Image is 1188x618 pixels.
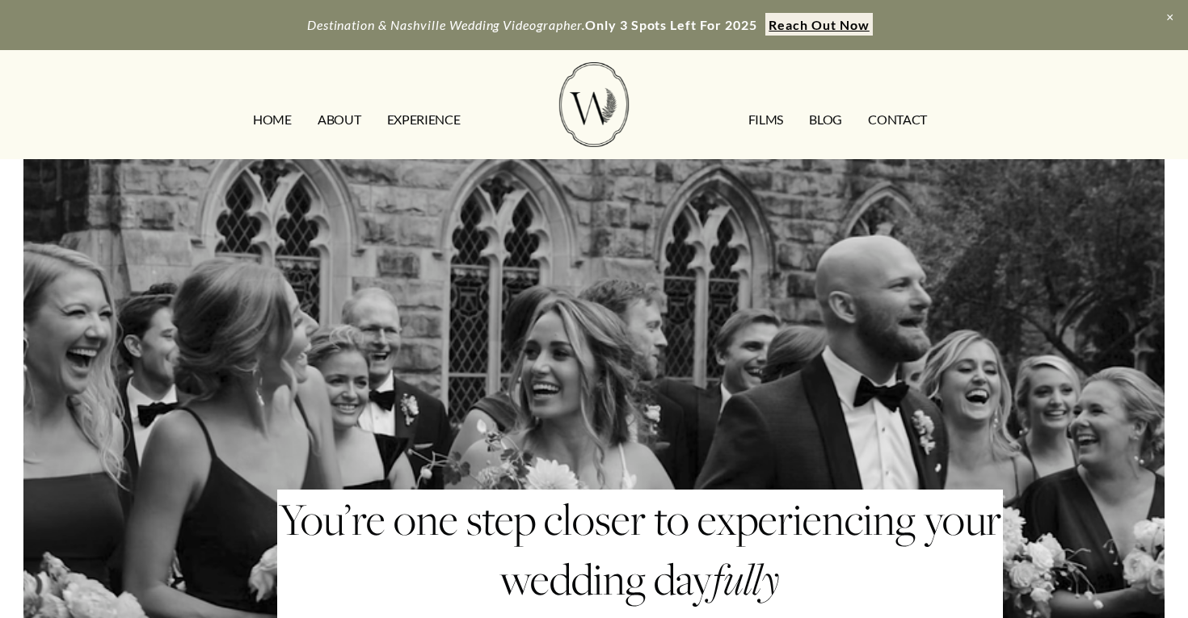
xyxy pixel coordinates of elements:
[277,490,1003,609] h2: You’re one step closer to experiencing your wedding day
[387,107,461,132] a: EXPERIENCE
[868,107,927,132] a: CONTACT
[809,107,842,132] a: Blog
[559,62,629,147] img: Wild Fern Weddings
[769,17,869,32] strong: Reach Out Now
[748,107,783,132] a: FILMS
[765,13,873,36] a: Reach Out Now
[253,107,292,132] a: HOME
[318,107,360,132] a: ABOUT
[712,549,780,608] em: fully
